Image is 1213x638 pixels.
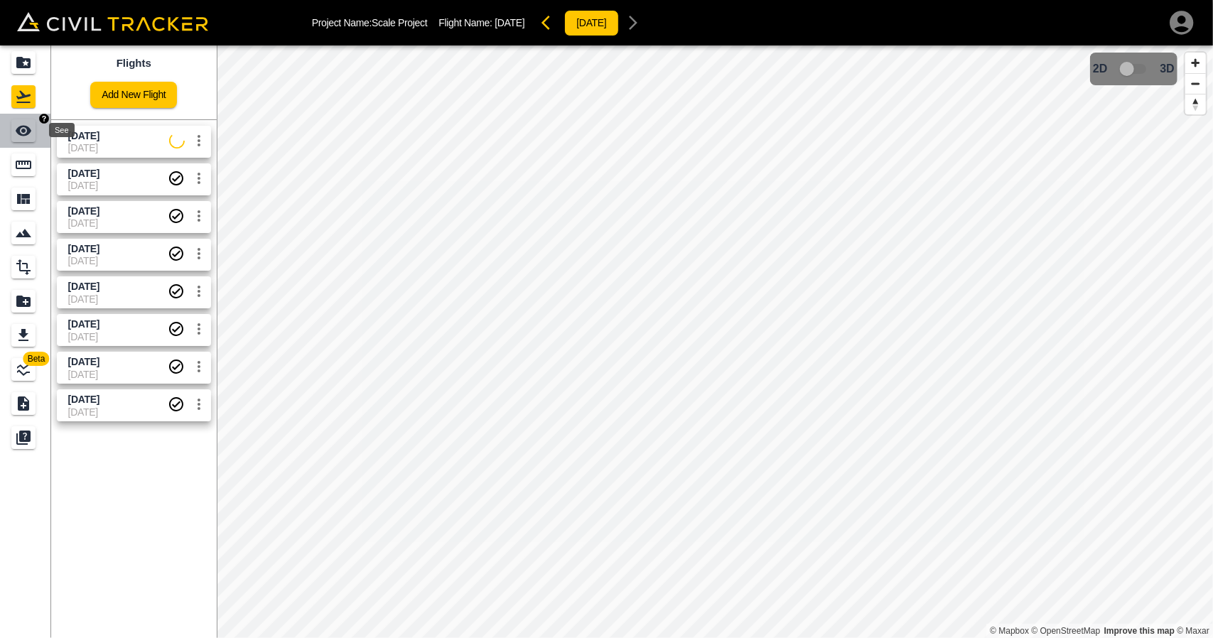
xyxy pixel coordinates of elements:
[1177,626,1209,636] a: Maxar
[495,17,524,28] span: [DATE]
[312,17,428,28] p: Project Name: Scale Project
[1185,73,1206,94] button: Zoom out
[990,626,1029,636] a: Mapbox
[438,17,524,28] p: Flight Name:
[49,123,75,137] div: See
[564,10,618,36] button: [DATE]
[1032,626,1101,636] a: OpenStreetMap
[17,12,208,32] img: Civil Tracker
[1185,94,1206,114] button: Reset bearing to north
[1185,53,1206,73] button: Zoom in
[1114,55,1155,82] span: 3D model not uploaded yet
[1093,63,1107,75] span: 2D
[1104,626,1175,636] a: Map feedback
[1160,63,1175,75] span: 3D
[217,45,1213,638] canvas: Map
